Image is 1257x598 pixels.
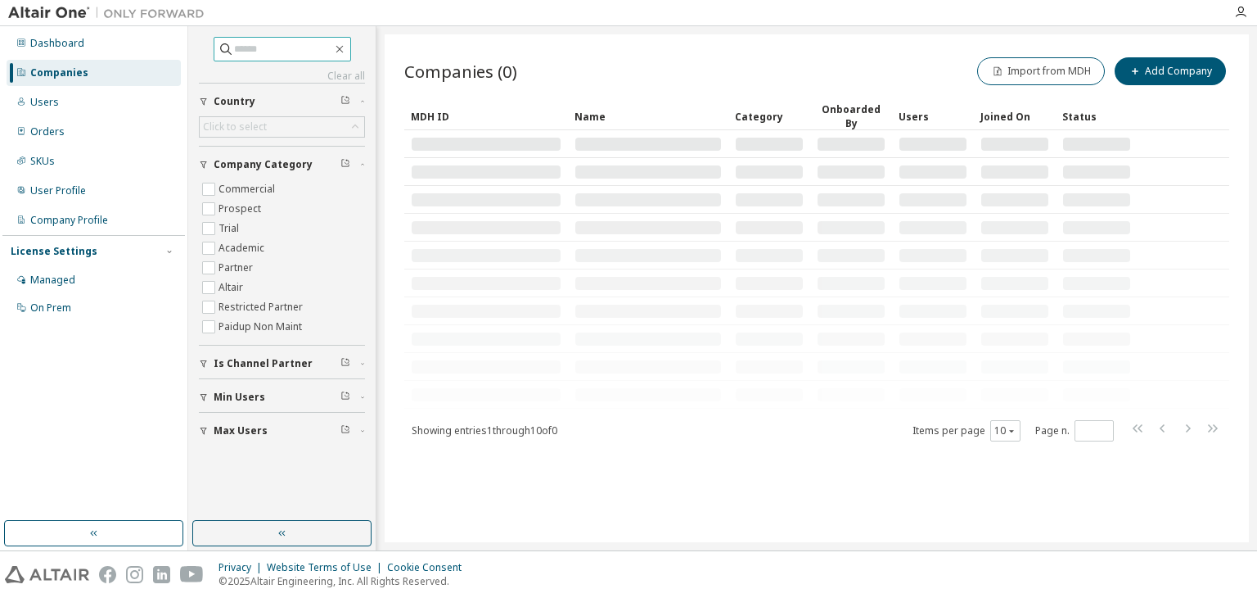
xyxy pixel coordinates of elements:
span: Clear filter [340,95,350,108]
label: Prospect [219,199,264,219]
div: Orders [30,125,65,138]
button: Is Channel Partner [199,346,365,382]
label: Academic [219,238,268,258]
img: Altair One [8,5,213,21]
img: linkedin.svg [153,566,170,583]
div: Users [30,96,59,109]
div: Users [899,103,967,129]
button: Max Users [199,413,365,449]
div: Status [1062,103,1131,129]
button: 10 [994,424,1016,437]
img: youtube.svg [180,566,204,583]
button: Import from MDH [977,57,1105,85]
label: Trial [219,219,242,238]
span: Min Users [214,391,265,404]
div: Category [735,103,804,129]
div: Click to select [203,120,267,134]
img: altair_logo.svg [5,566,89,583]
span: Clear filter [340,158,350,171]
span: Items per page [912,420,1020,442]
label: Commercial [219,179,278,199]
div: License Settings [11,245,97,258]
span: Companies (0) [404,60,517,83]
span: Is Channel Partner [214,357,313,370]
span: Showing entries 1 through 10 of 0 [412,424,557,437]
button: Country [199,84,365,120]
div: MDH ID [411,103,561,129]
div: SKUs [30,155,55,168]
div: On Prem [30,301,71,315]
span: Max Users [214,424,268,437]
div: Managed [30,274,75,287]
div: Click to select [200,117,364,137]
span: Page n. [1035,420,1114,442]
button: Company Category [199,147,365,183]
img: facebook.svg [99,566,116,583]
div: Name [574,103,722,129]
div: Company Profile [30,214,108,227]
span: Country [214,95,255,108]
label: Restricted Partner [219,297,306,317]
img: instagram.svg [126,566,143,583]
button: Add Company [1115,57,1226,85]
div: Onboarded By [817,102,885,130]
div: Cookie Consent [387,561,471,574]
p: © 2025 Altair Engineering, Inc. All Rights Reserved. [219,574,471,588]
span: Clear filter [340,424,350,437]
button: Min Users [199,379,365,415]
div: Privacy [219,561,267,574]
a: Clear all [199,70,365,83]
span: Clear filter [340,391,350,404]
div: Dashboard [30,37,84,50]
label: Altair [219,278,246,297]
label: Partner [219,258,256,278]
div: Website Terms of Use [267,561,387,574]
span: Clear filter [340,357,350,370]
span: Company Category [214,158,313,171]
div: Companies [30,66,88,79]
div: Joined On [980,103,1049,129]
div: User Profile [30,184,86,197]
label: Paidup Non Maint [219,317,305,337]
